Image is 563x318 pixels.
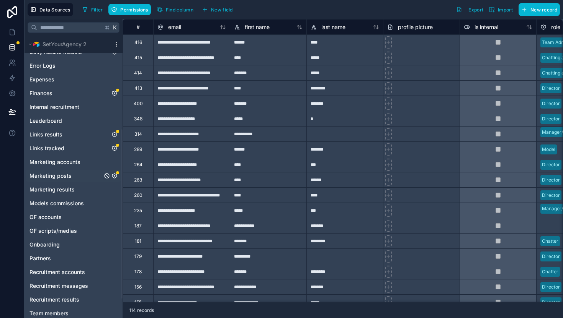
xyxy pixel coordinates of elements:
span: email [168,23,181,31]
button: New record [519,3,560,16]
span: SetYourAgency 2 [43,41,87,48]
button: Filter [79,4,106,15]
button: Airtable LogoSetYourAgency 2 [26,39,110,50]
div: # [129,24,147,30]
div: 314 [134,131,142,137]
a: Expenses [29,76,102,83]
span: Recruitment results [29,296,79,303]
span: role [551,23,560,31]
div: Model [542,146,555,153]
button: Permissions [108,4,151,15]
button: Data Sources [28,3,73,16]
a: Leaderboard [29,117,102,125]
a: Onboarding [29,241,102,248]
span: Onboarding [29,241,60,248]
a: Error Logs [29,62,102,70]
div: Marketing posts [26,170,121,182]
div: Director [542,115,560,122]
div: Director [542,100,560,107]
div: Links tracked [26,142,121,154]
a: Models commissions [29,200,102,207]
a: Team members [29,310,102,317]
a: Marketing posts [29,172,102,180]
span: Finances [29,89,52,97]
div: 289 [134,146,142,153]
div: Models commissions [26,197,121,209]
span: Recruitment messages [29,282,88,290]
div: 414 [134,70,142,76]
div: Marketing accounts [26,156,121,168]
a: Finances [29,89,102,97]
div: OF accounts [26,211,121,223]
div: 260 [134,192,142,198]
span: Links results [29,131,62,138]
span: Partners [29,255,51,262]
span: Internal recruitment [29,103,79,111]
span: Filter [91,7,103,13]
span: Export [468,7,483,13]
span: OF scripts/medias [29,227,77,235]
div: 263 [134,177,142,183]
button: New field [199,4,236,15]
div: Expenses [26,73,121,86]
div: Onboarding [26,238,121,251]
a: Links tracked [29,144,102,152]
span: Data Sources [39,7,70,13]
span: Error Logs [29,62,56,70]
span: Recruitment accounts [29,268,85,276]
div: Recruitment messages [26,280,121,292]
div: Director [542,299,560,306]
div: 178 [134,269,142,275]
div: Marketing results [26,183,121,196]
a: Links results [29,131,102,138]
div: 187 [134,223,142,229]
span: New record [530,7,557,13]
span: Expenses [29,76,54,83]
div: Error Logs [26,60,121,72]
a: Partners [29,255,102,262]
button: Export [453,3,486,16]
span: New field [211,7,233,13]
span: Leaderboard [29,117,62,125]
div: Director [542,253,560,260]
div: Recruitment results [26,294,121,306]
div: Director [542,284,560,290]
a: Recruitment accounts [29,268,102,276]
a: Internal recruitment [29,103,102,111]
div: Partners [26,252,121,264]
div: Recruitment accounts [26,266,121,278]
div: Chatter [542,238,558,245]
span: Marketing results [29,186,75,193]
div: Director [542,192,560,199]
span: is internal [475,23,498,31]
div: 264 [134,162,142,168]
a: Marketing accounts [29,158,102,166]
span: Models commissions [29,200,84,207]
div: 348 [134,116,142,122]
span: Marketing posts [29,172,72,180]
a: Recruitment messages [29,282,102,290]
span: 114 records [129,307,154,313]
a: Marketing results [29,186,102,193]
img: Airtable Logo [33,41,39,47]
div: 179 [134,253,142,260]
span: Marketing accounts [29,158,80,166]
span: Permissions [120,7,148,13]
div: Leaderboard [26,115,121,127]
a: OF accounts [29,213,102,221]
a: OF scripts/medias [29,227,102,235]
a: New record [516,3,560,16]
div: Director [542,85,560,92]
div: 181 [135,238,141,244]
div: Director [542,161,560,168]
div: OF scripts/medias [26,225,121,237]
div: 415 [134,55,142,61]
div: 155 [134,299,142,305]
span: Team members [29,310,69,317]
span: Import [498,7,513,13]
span: Find column [166,7,193,13]
div: 416 [134,39,142,45]
div: 235 [134,208,142,214]
div: Director [542,177,560,183]
span: OF accounts [29,213,62,221]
